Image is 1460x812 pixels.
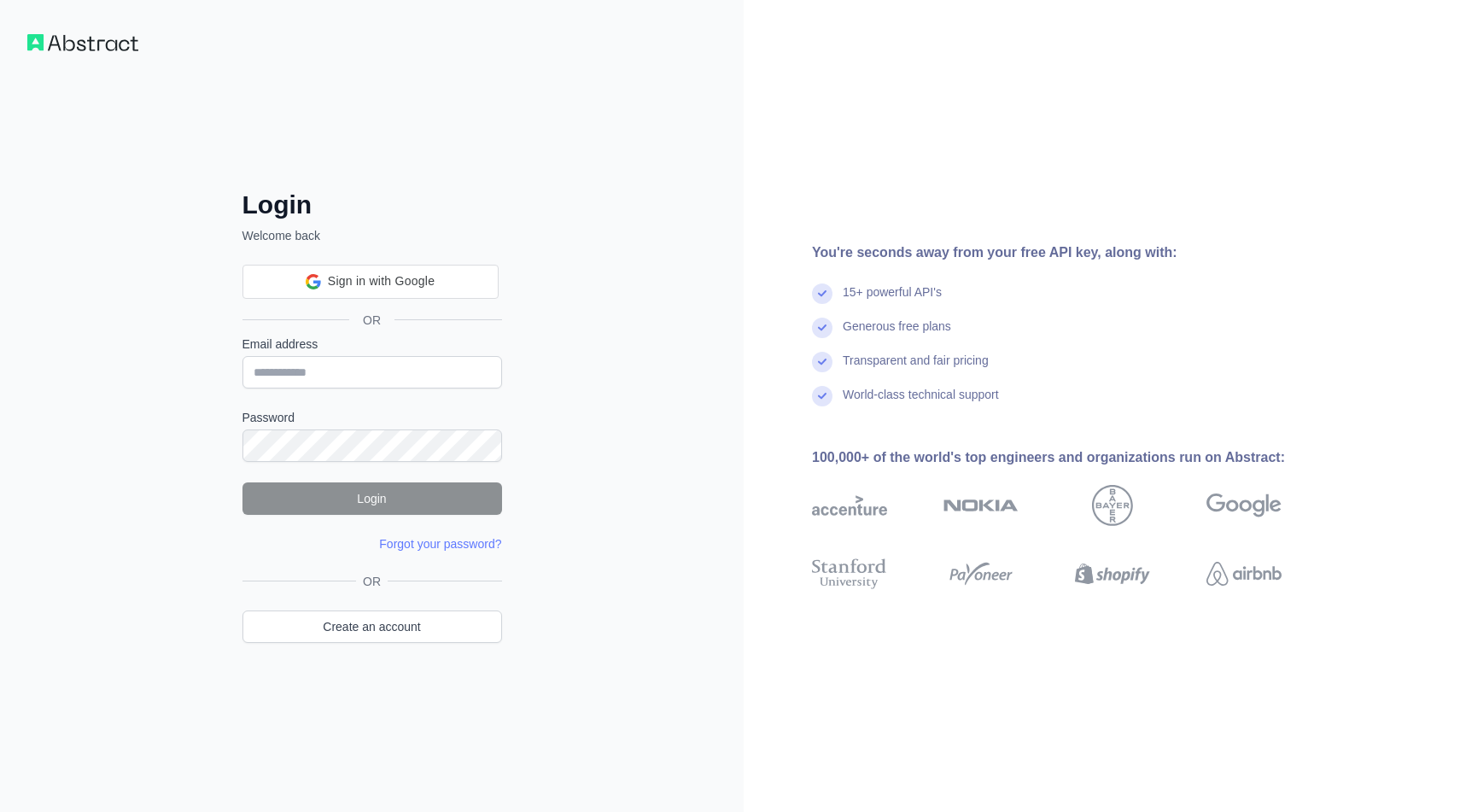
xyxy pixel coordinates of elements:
img: stanford university [812,555,887,593]
div: Sign in with Google [242,265,499,299]
label: Email address [242,336,502,353]
div: 100,000+ of the world's top engineers and organizations run on Abstract: [812,447,1336,468]
span: Sign in with Google [328,272,435,290]
img: google [1206,485,1282,526]
p: Welcome back [242,227,502,244]
img: check mark [812,318,832,338]
button: Login [242,482,502,515]
img: check mark [812,283,832,304]
span: OR [349,312,394,329]
img: Workflow [27,34,138,51]
h2: Login [242,190,502,220]
img: bayer [1092,485,1133,526]
a: Forgot your password? [379,537,501,551]
div: Transparent and fair pricing [843,352,989,386]
a: Create an account [242,610,502,643]
img: check mark [812,386,832,406]
span: OR [356,573,388,590]
img: accenture [812,485,887,526]
div: You're seconds away from your free API key, along with: [812,242,1336,263]
div: Generous free plans [843,318,951,352]
img: payoneer [943,555,1019,593]
img: shopify [1075,555,1150,593]
img: nokia [943,485,1019,526]
label: Password [242,409,502,426]
div: World-class technical support [843,386,999,420]
img: airbnb [1206,555,1282,593]
div: 15+ powerful API's [843,283,942,318]
img: check mark [812,352,832,372]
